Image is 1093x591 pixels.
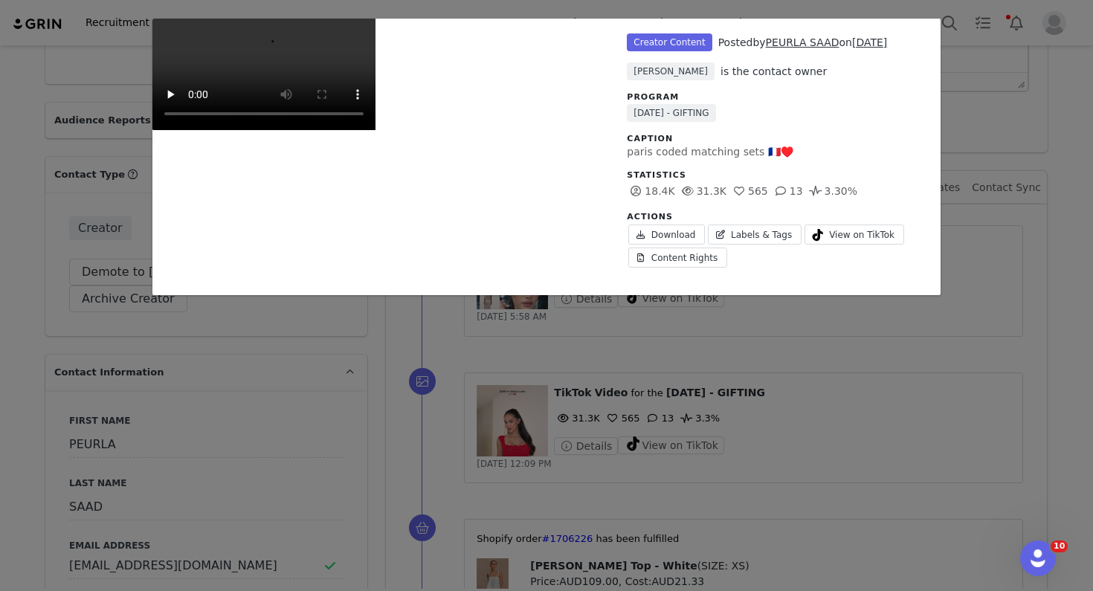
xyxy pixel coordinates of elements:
a: Content Rights [628,248,727,268]
a: PEURLA SAAD [766,36,839,48]
a: Download [628,225,705,245]
div: Statistics [627,169,926,182]
body: Rich Text Area. Press ALT-0 for help. [12,12,610,28]
a: [DATE] [852,36,887,48]
div: Actions [627,211,926,224]
span: 31.3K [679,185,726,197]
div: Posted on [718,35,888,51]
span: 565 [730,185,768,197]
span: by [752,36,839,48]
span: Creator Content [627,33,712,51]
a: [DATE] - GIFTING [627,104,715,122]
a: View on TikTok [805,225,904,245]
iframe: Intercom live chat [1020,540,1056,576]
span: paris coded matching sets 🇫🇷♥️ [627,146,793,158]
span: 3.30% [807,185,857,197]
div: Unlabeled [152,19,941,295]
div: Program [627,91,926,104]
span: 10 [1051,540,1068,552]
span: 18.4K [627,185,674,197]
span: [PERSON_NAME] [627,62,715,80]
span: 13 [772,185,803,197]
span: View on TikTok [829,228,894,242]
a: Labels & Tags [708,225,802,245]
div: is the contact owner [720,64,827,80]
div: Caption [627,133,926,146]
